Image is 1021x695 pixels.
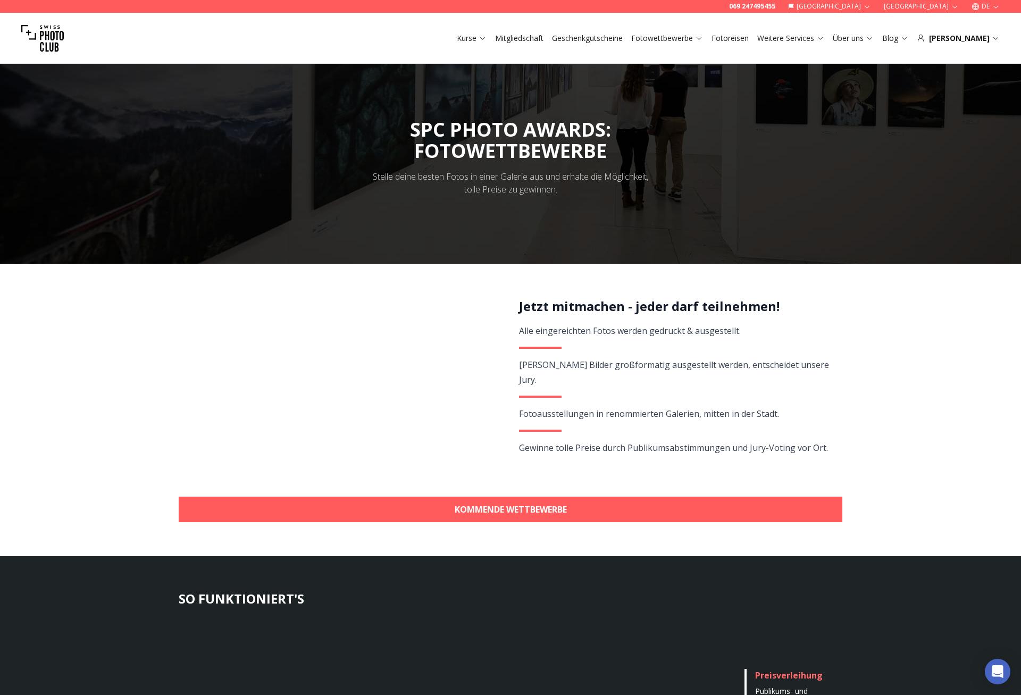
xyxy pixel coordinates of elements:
[552,33,623,44] a: Geschenkgutscheine
[453,31,491,46] button: Kurse
[491,31,548,46] button: Mitgliedschaft
[179,590,842,607] h3: SO FUNKTIONIERT'S
[833,33,874,44] a: Über uns
[410,140,611,162] div: FOTOWETTBEWERBE
[519,325,741,337] span: Alle eingereichten Fotos werden gedruckt & ausgestellt.
[519,408,779,420] span: Fotoausstellungen in renommierten Galerien, mitten in der Stadt.
[519,298,830,315] h2: Jetzt mitmachen - jeder darf teilnehmen!
[828,31,878,46] button: Über uns
[753,31,828,46] button: Weitere Services
[457,33,487,44] a: Kurse
[882,33,908,44] a: Blog
[712,33,749,44] a: Fotoreisen
[410,116,611,162] span: SPC PHOTO AWARDS:
[707,31,753,46] button: Fotoreisen
[729,2,775,11] a: 069 247495455
[519,359,829,386] span: [PERSON_NAME] Bilder großformatig ausgestellt werden, entscheidet unsere Jury.
[627,31,707,46] button: Fotowettbewerbe
[366,170,655,196] div: Stelle deine besten Fotos in einer Galerie aus und erhalte die Möglichkeit, tolle Preise zu gewin...
[179,497,842,522] a: KOMMENDE WETTBEWERBE
[757,33,824,44] a: Weitere Services
[548,31,627,46] button: Geschenkgutscheine
[917,33,1000,44] div: [PERSON_NAME]
[755,669,823,681] span: Preisverleihung
[519,442,828,454] span: Gewinne tolle Preise durch Publikumsabstimmungen und Jury-Voting vor Ort.
[631,33,703,44] a: Fotowettbewerbe
[985,659,1010,684] div: Open Intercom Messenger
[21,17,64,60] img: Swiss photo club
[878,31,913,46] button: Blog
[495,33,543,44] a: Mitgliedschaft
